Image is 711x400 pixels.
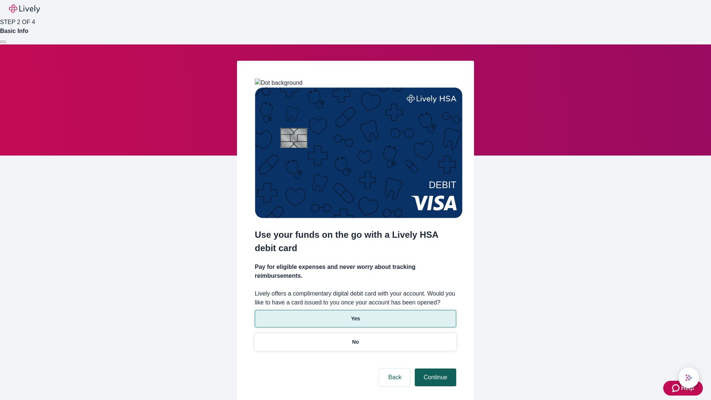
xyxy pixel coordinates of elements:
button: Back [379,369,410,386]
svg: Zendesk support icon [672,384,681,393]
h4: Pay for eligible expenses and never worry about tracking reimbursements. [255,263,456,280]
img: Dot background [255,79,303,87]
svg: Lively AI Assistant [685,374,692,381]
img: Lively [9,4,40,13]
button: No [255,333,456,351]
img: Debit card [255,87,463,218]
button: Continue [415,369,456,386]
button: Zendesk support iconHelp [663,381,703,396]
button: chat [678,367,699,388]
h2: Use your funds on the go with a Lively HSA debit card [255,228,456,255]
button: Yes [255,310,456,327]
label: Lively offers a complimentary digital debit card with your account. Would you like to have a card... [255,289,456,307]
p: No [352,338,359,346]
span: Help [681,384,694,393]
p: Yes [351,315,360,323]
